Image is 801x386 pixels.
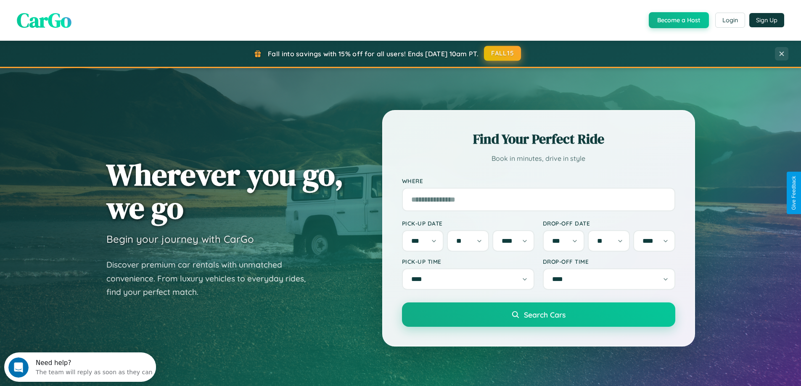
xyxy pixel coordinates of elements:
[32,7,148,14] div: Need help?
[484,46,521,61] button: FALL15
[715,13,745,28] button: Login
[3,3,156,26] div: Open Intercom Messenger
[402,152,675,165] p: Book in minutes, drive in style
[268,50,478,58] span: Fall into savings with 15% off for all users! Ends [DATE] 10am PT.
[791,176,797,210] div: Give Feedback
[106,158,344,224] h1: Wherever you go, we go
[4,352,156,382] iframe: Intercom live chat discovery launcher
[8,357,29,378] iframe: Intercom live chat
[402,258,534,265] label: Pick-up Time
[402,177,675,184] label: Where
[524,310,566,319] span: Search Cars
[402,130,675,148] h2: Find Your Perfect Ride
[543,258,675,265] label: Drop-off Time
[649,12,709,28] button: Become a Host
[32,14,148,23] div: The team will reply as soon as they can
[106,258,317,299] p: Discover premium car rentals with unmatched convenience. From luxury vehicles to everyday rides, ...
[402,220,534,227] label: Pick-up Date
[17,6,71,34] span: CarGo
[402,302,675,327] button: Search Cars
[106,233,254,245] h3: Begin your journey with CarGo
[543,220,675,227] label: Drop-off Date
[749,13,784,27] button: Sign Up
